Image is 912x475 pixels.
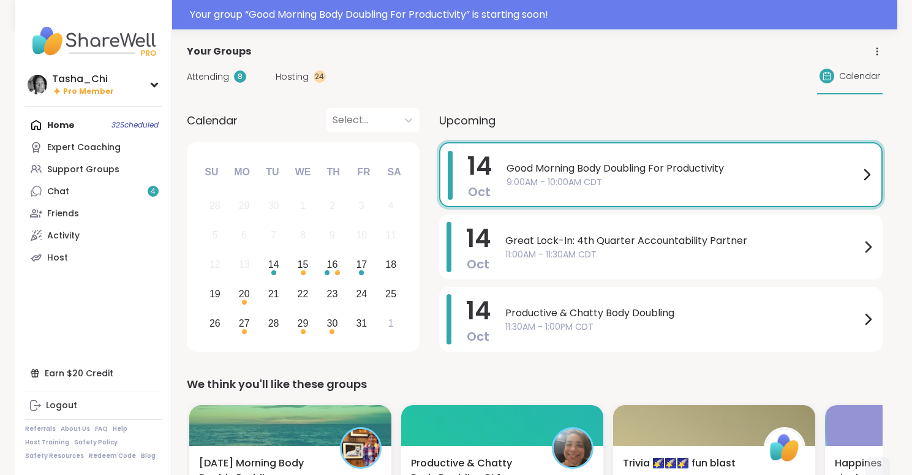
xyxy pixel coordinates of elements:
[468,183,491,200] span: Oct
[378,281,404,307] div: Choose Saturday, October 25th, 2025
[63,86,114,97] span: Pro Member
[260,193,287,219] div: Not available Tuesday, September 30th, 2025
[276,70,309,83] span: Hosting
[466,294,491,328] span: 14
[290,310,316,336] div: Choose Wednesday, October 29th, 2025
[319,222,345,249] div: Not available Thursday, October 9th, 2025
[349,193,375,219] div: Not available Friday, October 3rd, 2025
[378,222,404,249] div: Not available Saturday, October 11th, 2025
[314,70,326,83] div: 24
[231,222,257,249] div: Not available Monday, October 6th, 2025
[28,75,47,94] img: Tasha_Chi
[554,429,592,467] img: Monica2025
[290,222,316,249] div: Not available Wednesday, October 8th, 2025
[187,70,229,83] span: Attending
[113,425,127,433] a: Help
[25,425,56,433] a: Referrals
[268,315,279,332] div: 28
[505,248,861,261] span: 11:00AM - 11:30AM CDT
[202,310,228,336] div: Choose Sunday, October 26th, 2025
[47,208,79,220] div: Friends
[268,286,279,302] div: 21
[356,227,367,243] div: 10
[349,222,375,249] div: Not available Friday, October 10th, 2025
[320,159,347,186] div: Th
[300,227,306,243] div: 8
[349,281,375,307] div: Choose Friday, October 24th, 2025
[290,252,316,278] div: Choose Wednesday, October 15th, 2025
[327,286,338,302] div: 23
[95,425,108,433] a: FAQ
[187,376,883,393] div: We think you'll like these groups
[385,227,396,243] div: 11
[202,193,228,219] div: Not available Sunday, September 28th, 2025
[25,158,162,180] a: Support Groups
[47,230,80,242] div: Activity
[202,252,228,278] div: Not available Sunday, October 12th, 2025
[467,328,489,345] span: Oct
[290,281,316,307] div: Choose Wednesday, October 22nd, 2025
[349,310,375,336] div: Choose Friday, October 31st, 2025
[505,321,861,333] span: 11:30AM - 1:00PM CDT
[151,186,156,197] span: 4
[319,310,345,336] div: Choose Thursday, October 30th, 2025
[505,306,861,321] span: Productive & Chatty Body Doubling
[330,227,335,243] div: 9
[47,142,121,154] div: Expert Coaching
[25,136,162,158] a: Expert Coaching
[228,159,255,186] div: Mo
[330,197,335,214] div: 2
[61,425,90,433] a: About Us
[342,429,380,467] img: AmberWolffWizard
[25,202,162,224] a: Friends
[231,193,257,219] div: Not available Monday, September 29th, 2025
[74,438,118,447] a: Safety Policy
[198,159,225,186] div: Su
[467,256,489,273] span: Oct
[507,161,859,176] span: Good Morning Body Doubling For Productivity
[380,159,407,186] div: Sa
[268,197,279,214] div: 30
[378,252,404,278] div: Choose Saturday, October 18th, 2025
[25,438,69,447] a: Host Training
[47,164,119,176] div: Support Groups
[234,70,246,83] div: 8
[47,186,69,198] div: Chat
[271,227,276,243] div: 7
[231,281,257,307] div: Choose Monday, October 20th, 2025
[47,252,68,264] div: Host
[260,281,287,307] div: Choose Tuesday, October 21st, 2025
[359,197,364,214] div: 3
[202,222,228,249] div: Not available Sunday, October 5th, 2025
[319,193,345,219] div: Not available Thursday, October 2nd, 2025
[212,227,217,243] div: 5
[141,452,156,460] a: Blog
[259,159,286,186] div: Tu
[209,286,220,302] div: 19
[241,227,247,243] div: 6
[209,256,220,273] div: 12
[25,452,84,460] a: Safety Resources
[25,180,162,202] a: Chat4
[327,315,338,332] div: 30
[25,362,162,384] div: Earn $20 Credit
[319,281,345,307] div: Choose Thursday, October 23rd, 2025
[46,400,77,412] div: Logout
[507,176,859,189] span: 9:00AM - 10:00AM CDT
[439,112,496,129] span: Upcoming
[239,256,250,273] div: 13
[349,252,375,278] div: Choose Friday, October 17th, 2025
[505,234,861,248] span: Great Lock-In: 4th Quarter Accountability Partner
[319,252,345,278] div: Choose Thursday, October 16th, 2025
[239,286,250,302] div: 20
[766,429,804,467] img: ShareWell
[298,256,309,273] div: 15
[268,256,279,273] div: 14
[25,224,162,246] a: Activity
[52,72,114,86] div: Tasha_Chi
[209,315,220,332] div: 26
[385,286,396,302] div: 25
[200,191,405,338] div: month 2025-10
[350,159,377,186] div: Fr
[385,256,396,273] div: 18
